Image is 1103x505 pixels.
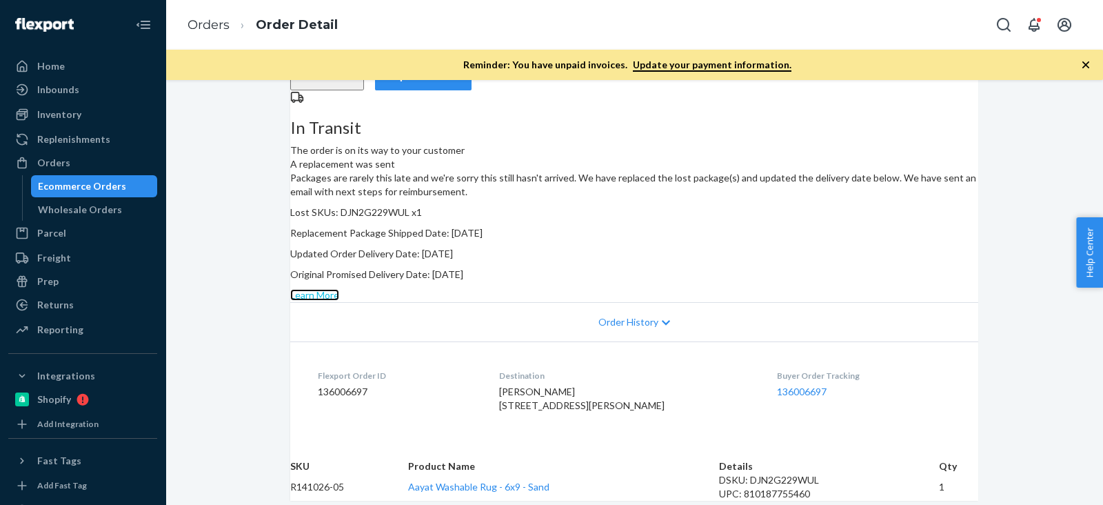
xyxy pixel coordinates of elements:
p: Updated Order Delivery Date: [DATE] [290,247,978,261]
dd: 136006697 [318,385,477,399]
div: UPC: 810187755460 [719,487,939,501]
th: Details [719,459,939,473]
div: Freight [37,251,71,265]
dt: Flexport Order ID [318,370,477,382]
a: 136006697 [777,386,827,397]
dt: Destination [499,370,756,382]
button: Help Center [1076,217,1103,288]
p: Reminder: You have unpaid invoices. [463,58,791,72]
a: Inbounds [8,79,157,101]
button: Open account menu [1051,11,1078,39]
ol: breadcrumbs [176,5,349,46]
a: Reporting [8,319,157,341]
span: Support [28,10,77,22]
a: Orders [188,17,230,32]
p: Replacement Package Shipped Date: [DATE] [290,226,978,240]
img: Flexport logo [15,18,74,32]
dt: Buyer Order Tracking [777,370,951,382]
a: Ecommerce Orders [31,175,158,197]
button: Fast Tags [8,450,157,472]
div: Parcel [37,226,66,240]
div: Orders [37,156,70,170]
a: Replenishments [8,128,157,150]
div: Reporting [37,323,83,337]
td: R141026-05 [290,473,408,501]
div: Add Integration [37,418,99,430]
button: Integrations [8,365,157,387]
a: Returns [8,294,157,316]
a: Add Integration [8,416,157,433]
div: Fast Tags [37,454,81,468]
a: Aayat Washable Rug - 6x9 - Sand [408,481,549,493]
p: Lost SKUs: DJN2G229WUL x1 [290,206,978,219]
div: Ecommerce Orders [38,179,126,193]
div: Inbounds [37,83,79,97]
div: Inventory [37,108,81,121]
a: Shopify [8,388,157,410]
a: Wholesale Orders [31,199,158,221]
p: Original Promised Delivery Date: [DATE] [290,268,978,281]
span: Order History [598,315,658,329]
h3: In Transit [290,119,978,137]
a: Orders [8,152,157,174]
span: [PERSON_NAME] [STREET_ADDRESS][PERSON_NAME] [499,386,665,411]
div: Wholesale Orders [38,203,122,217]
a: Prep [8,270,157,293]
td: 1 [939,473,978,501]
div: Replenishments [37,132,110,146]
th: Qty [939,459,978,473]
div: Returns [37,298,74,312]
div: Add Fast Tag [37,479,87,491]
th: SKU [290,459,408,473]
a: Learn More [290,289,339,301]
a: Order Detail [256,17,338,32]
a: Freight [8,247,157,269]
a: Update your payment information. [633,59,791,72]
a: Home [8,55,157,77]
button: Open Search Box [990,11,1018,39]
a: Inventory [8,103,157,126]
button: Close Navigation [130,11,157,39]
p: Packages are rarely this late and we're sorry this still hasn't arrived. We have replaced the los... [290,171,978,199]
div: Home [37,59,65,73]
button: Open notifications [1020,11,1048,39]
div: Prep [37,275,59,288]
a: Add Fast Tag [8,477,157,494]
header: A replacement was sent [290,157,978,171]
div: Integrations [37,369,95,383]
th: Product Name [408,459,719,473]
div: The order is on its way to your customer [290,119,978,157]
a: Parcel [8,222,157,244]
div: DSKU: DJN2G229WUL [719,473,939,487]
div: Shopify [37,393,71,406]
